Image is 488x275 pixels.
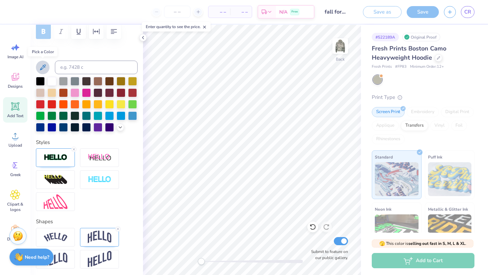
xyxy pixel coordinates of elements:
span: 🫣 [379,240,385,247]
span: Standard [375,153,393,161]
span: Free [291,9,298,14]
div: Back [336,56,345,62]
span: Designs [8,84,23,89]
img: Metallic & Glitter Ink [428,214,472,248]
div: Pick a Color [28,47,58,57]
span: Decorate [7,236,23,242]
label: Shapes [36,218,53,226]
input: Untitled Design [320,5,353,19]
img: Flag [44,253,67,266]
div: Applique [372,121,399,131]
img: Arch [88,231,111,244]
strong: selling out fast in S, M, L & XL [408,241,465,246]
img: Back [333,39,347,53]
label: Submit to feature on our public gallery. [307,249,348,261]
div: Print Type [372,93,474,101]
input: e.g. 7428 c [55,61,138,74]
div: Embroidery [407,107,439,117]
img: Standard [375,162,419,196]
span: CR [464,8,471,16]
strong: Need help? [25,254,49,260]
span: Neon Ink [375,206,391,213]
img: Stroke [44,154,67,162]
span: # FP83 [395,64,407,70]
div: # 522189A [372,33,399,41]
div: Accessibility label [198,258,205,265]
span: Minimum Order: 12 + [410,64,444,70]
span: Upload [8,143,22,148]
span: Image AI [7,54,23,60]
label: Styles [36,139,50,146]
span: N/A [279,8,287,16]
span: – – [212,8,226,16]
span: This color is . [379,240,466,247]
div: Transfers [401,121,428,131]
span: Puff Ink [428,153,442,161]
div: Original Proof [402,33,440,41]
span: Greek [10,172,21,177]
div: Rhinestones [372,134,405,144]
span: Metallic & Glitter Ink [428,206,468,213]
div: Screen Print [372,107,405,117]
img: Free Distort [44,194,67,209]
label: Color [36,48,138,56]
div: Foil [451,121,467,131]
div: Vinyl [430,121,449,131]
img: Rise [88,251,111,268]
img: Negative Space [88,176,111,184]
div: Digital Print [441,107,474,117]
img: 3D Illusion [44,174,67,185]
span: Clipart & logos [4,202,26,212]
span: Fresh Prints [372,64,392,70]
input: – – [164,6,190,18]
img: Neon Ink [375,214,419,248]
img: Arc [44,233,67,242]
img: Puff Ink [428,162,472,196]
span: Add Text [7,113,23,119]
span: – – [234,8,248,16]
span: Fresh Prints Boston Camo Heavyweight Hoodie [372,44,446,62]
a: CR [461,6,474,18]
img: Shadow [88,153,111,162]
div: Enter quantity to see the price. [142,22,211,31]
